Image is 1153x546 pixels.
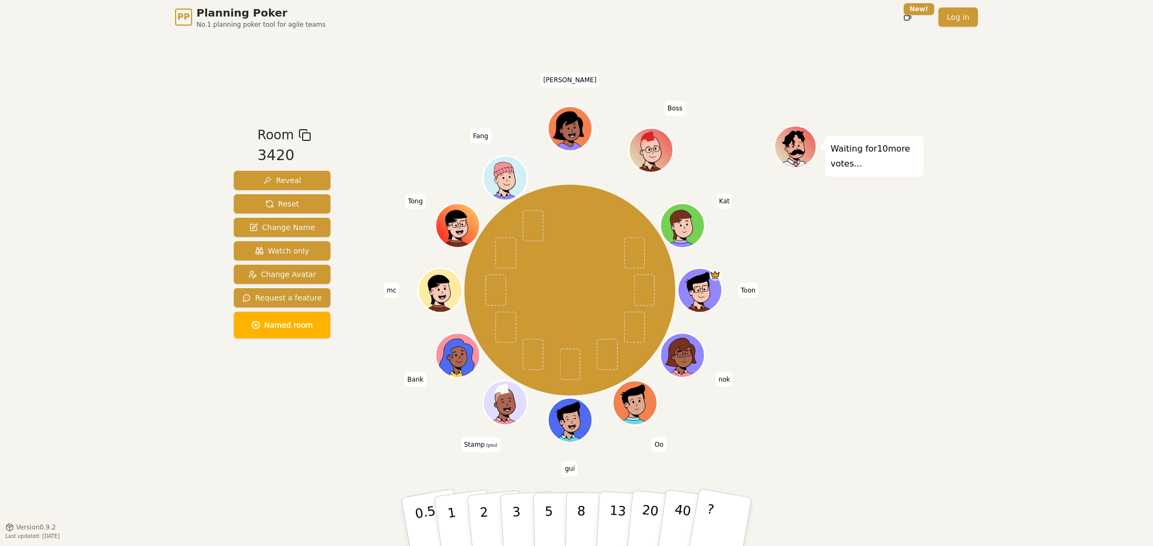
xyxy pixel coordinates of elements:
span: Reveal [263,175,301,186]
a: Log in [938,7,978,27]
p: Waiting for 10 more votes... [831,141,918,171]
span: Last updated: [DATE] [5,533,60,539]
span: No.1 planning poker tool for agile teams [196,20,326,29]
span: (you) [485,443,497,448]
button: New! [898,7,917,27]
span: Version 0.9.2 [16,523,56,532]
button: Click to change your avatar [484,382,526,423]
button: Change Name [234,218,330,237]
span: Change Avatar [248,269,317,280]
div: New! [904,3,934,15]
button: Watch only [234,241,330,260]
span: Watch only [255,246,310,256]
span: Click to change your name [384,283,399,298]
span: Change Name [249,222,315,233]
button: Named room [234,312,330,338]
span: Planning Poker [196,5,326,20]
span: Toon is the host [709,270,721,281]
span: Click to change your name [716,372,733,387]
span: Click to change your name [716,193,732,208]
span: Request a feature [242,292,322,303]
button: Change Avatar [234,265,330,284]
span: Click to change your name [665,100,685,115]
span: Reset [265,199,299,209]
span: Room [257,125,294,145]
button: Request a feature [234,288,330,307]
div: 3420 [257,145,311,167]
span: Click to change your name [738,283,759,298]
button: Reset [234,194,330,213]
span: PP [177,11,189,23]
span: Click to change your name [541,72,599,87]
button: Version0.9.2 [5,523,56,532]
span: Named room [251,320,313,330]
button: Reveal [234,171,330,190]
a: PPPlanning PokerNo.1 planning poker tool for agile teams [175,5,326,29]
span: Click to change your name [405,372,426,387]
span: Click to change your name [562,461,578,476]
span: Click to change your name [470,128,491,143]
span: Click to change your name [405,193,425,208]
span: Click to change your name [461,437,500,452]
span: Click to change your name [652,437,666,452]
